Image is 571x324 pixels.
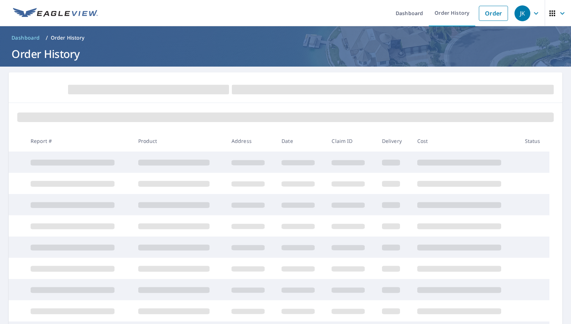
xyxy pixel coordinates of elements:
[412,130,519,152] th: Cost
[13,8,98,19] img: EV Logo
[9,46,562,61] h1: Order History
[276,130,326,152] th: Date
[519,130,549,152] th: Status
[9,32,562,44] nav: breadcrumb
[376,130,412,152] th: Delivery
[46,33,48,42] li: /
[12,34,40,41] span: Dashboard
[226,130,276,152] th: Address
[132,130,226,152] th: Product
[514,5,530,21] div: JK
[25,130,132,152] th: Report #
[326,130,376,152] th: Claim ID
[51,34,85,41] p: Order History
[479,6,508,21] a: Order
[9,32,43,44] a: Dashboard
